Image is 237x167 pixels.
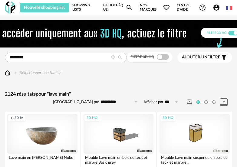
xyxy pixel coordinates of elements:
span: 3D IA [15,116,23,120]
span: Filtre 3D HQ [130,55,154,59]
span: Magnify icon [126,4,133,11]
span: Ajouter un [182,55,207,59]
img: svg+xml;base64,PHN2ZyB3aWR0aD0iMTYiIGhlaWdodD0iMTYiIHZpZXdCb3g9IjAgMCAxNiAxNiIgZmlsbD0ibm9uZSIgeG... [13,70,18,76]
img: OXP [5,2,15,14]
label: [GEOGRAPHIC_DATA] par [53,100,99,105]
button: Ajouter unfiltre Filter icon [177,52,232,63]
span: pour "lave main" [36,92,71,97]
div: Sélectionner une famille [13,70,61,76]
span: Filter icon [220,54,228,61]
button: Nouvelle shopping list [20,3,69,12]
div: 3D HQ [84,114,100,122]
div: Meuble Lave main en bois de teck et marbre Basic grey [84,154,154,166]
img: fr [226,5,232,11]
span: Centre d'aideHelp Circle Outline icon [177,3,206,12]
span: Heart Outline icon [163,4,170,11]
div: Lave main en [PERSON_NAME] Nobu [7,154,77,166]
span: filtre [182,55,220,60]
span: Help Circle Outline icon [199,4,206,11]
a: Shopping Lists [72,3,97,12]
label: Afficher par [143,100,163,105]
span: Nos marques [140,3,170,12]
span: Account Circle icon [213,4,223,11]
span: Creation icon [10,116,14,120]
span: Nouvelle shopping list [24,5,65,10]
div: 3D HQ [160,114,176,122]
div: Meuble Lave main suspendu en bois de teck et marbre... [160,154,230,166]
span: Account Circle icon [213,4,220,11]
img: svg+xml;base64,PHN2ZyB3aWR0aD0iMTYiIGhlaWdodD0iMTciIHZpZXdCb3g9IjAgMCAxNiAxNyIgZmlsbD0ibm9uZSIgeG... [5,70,10,76]
div: 2124 résultats [5,91,232,97]
a: BibliothèqueMagnify icon [103,3,133,12]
